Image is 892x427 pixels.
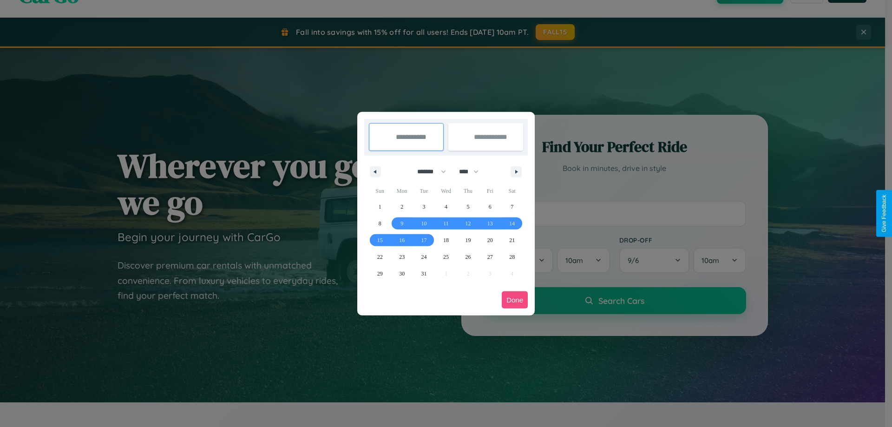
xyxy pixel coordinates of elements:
span: 2 [400,198,403,215]
span: 8 [379,215,381,232]
span: 19 [465,232,471,249]
span: 30 [399,265,405,282]
span: 22 [377,249,383,265]
button: 18 [435,232,457,249]
span: 14 [509,215,515,232]
button: 17 [413,232,435,249]
button: 10 [413,215,435,232]
span: 12 [465,215,471,232]
button: 20 [479,232,501,249]
button: 22 [369,249,391,265]
span: 16 [399,232,405,249]
span: Thu [457,184,479,198]
button: 4 [435,198,457,215]
span: 27 [487,249,493,265]
button: 21 [501,232,523,249]
span: 7 [511,198,513,215]
span: 17 [421,232,427,249]
button: 25 [435,249,457,265]
button: 27 [479,249,501,265]
span: Tue [413,184,435,198]
button: 8 [369,215,391,232]
span: 4 [445,198,447,215]
button: 5 [457,198,479,215]
span: Mon [391,184,413,198]
span: Fri [479,184,501,198]
button: 3 [413,198,435,215]
button: 29 [369,265,391,282]
span: 24 [421,249,427,265]
button: 30 [391,265,413,282]
span: 26 [465,249,471,265]
span: 29 [377,265,383,282]
span: 20 [487,232,493,249]
span: 11 [443,215,449,232]
span: 28 [509,249,515,265]
button: 19 [457,232,479,249]
button: 6 [479,198,501,215]
button: 28 [501,249,523,265]
span: 9 [400,215,403,232]
span: 3 [423,198,426,215]
button: 23 [391,249,413,265]
span: 13 [487,215,493,232]
span: 18 [443,232,449,249]
span: 23 [399,249,405,265]
span: Wed [435,184,457,198]
span: 31 [421,265,427,282]
button: 26 [457,249,479,265]
span: 10 [421,215,427,232]
button: 2 [391,198,413,215]
button: 9 [391,215,413,232]
span: 6 [489,198,492,215]
span: 1 [379,198,381,215]
span: 15 [377,232,383,249]
span: 21 [509,232,515,249]
span: Sat [501,184,523,198]
span: Sun [369,184,391,198]
button: Done [502,291,528,309]
button: 15 [369,232,391,249]
button: 7 [501,198,523,215]
div: Give Feedback [881,195,887,232]
button: 31 [413,265,435,282]
button: 12 [457,215,479,232]
span: 25 [443,249,449,265]
button: 24 [413,249,435,265]
button: 1 [369,198,391,215]
button: 16 [391,232,413,249]
button: 11 [435,215,457,232]
span: 5 [466,198,469,215]
button: 13 [479,215,501,232]
button: 14 [501,215,523,232]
